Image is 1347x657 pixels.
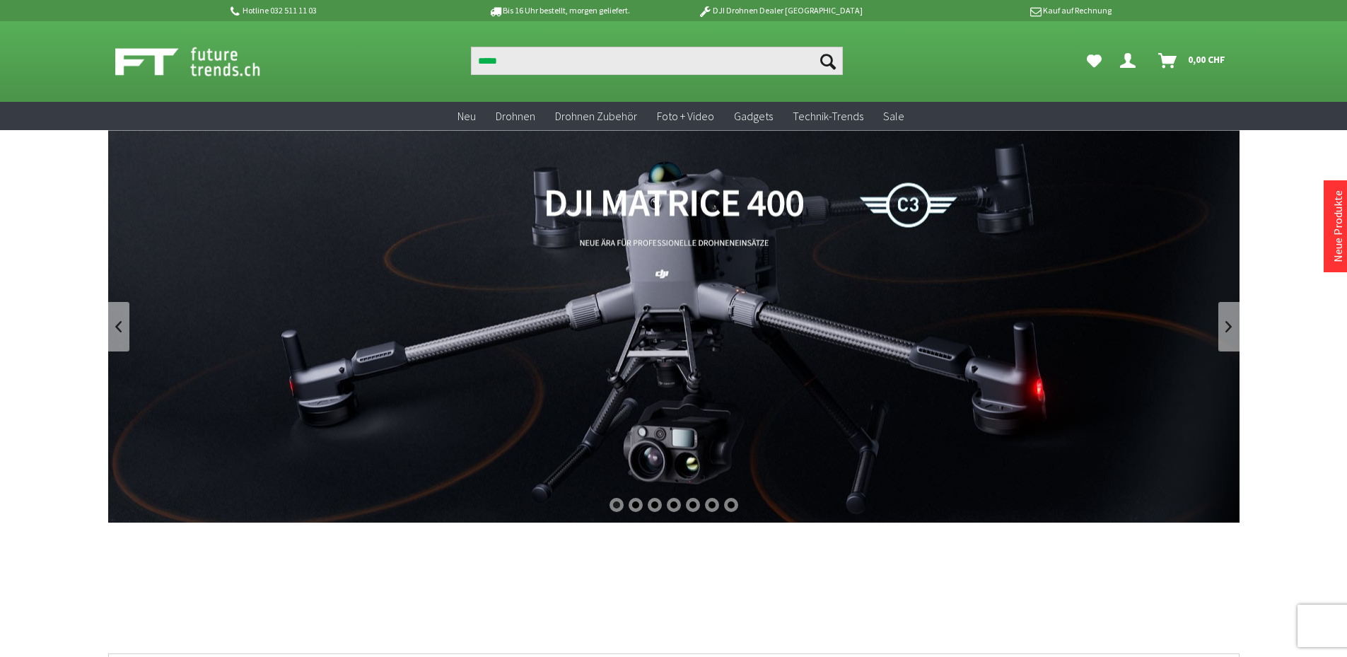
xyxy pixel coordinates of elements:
[471,47,843,75] input: Produkt, Marke, Kategorie, EAN, Artikelnummer…
[813,47,843,75] button: Suchen
[793,109,863,123] span: Technik-Trends
[883,109,904,123] span: Sale
[724,102,783,131] a: Gadgets
[648,498,662,512] div: 3
[686,498,700,512] div: 5
[228,2,449,19] p: Hotline 032 511 11 03
[705,498,719,512] div: 6
[891,2,1112,19] p: Kauf auf Rechnung
[734,109,773,123] span: Gadgets
[629,498,643,512] div: 2
[449,2,670,19] p: Bis 16 Uhr bestellt, morgen geliefert.
[545,102,647,131] a: Drohnen Zubehör
[610,498,624,512] div: 1
[1331,190,1345,262] a: Neue Produkte
[670,2,890,19] p: DJI Drohnen Dealer [GEOGRAPHIC_DATA]
[448,102,486,131] a: Neu
[724,498,738,512] div: 7
[496,109,535,123] span: Drohnen
[486,102,545,131] a: Drohnen
[115,44,291,79] img: Shop Futuretrends - zur Startseite wechseln
[873,102,914,131] a: Sale
[783,102,873,131] a: Technik-Trends
[1114,47,1147,75] a: Dein Konto
[1188,48,1225,71] span: 0,00 CHF
[657,109,714,123] span: Foto + Video
[1080,47,1109,75] a: Meine Favoriten
[647,102,724,131] a: Foto + Video
[457,109,476,123] span: Neu
[108,130,1240,523] a: DJI Matrice 400
[667,498,681,512] div: 4
[555,109,637,123] span: Drohnen Zubehör
[1153,47,1232,75] a: Warenkorb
